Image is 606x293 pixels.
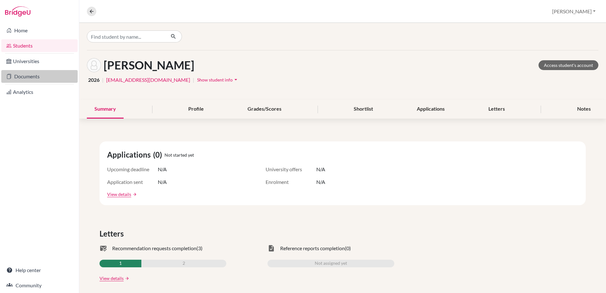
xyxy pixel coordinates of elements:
span: Show student info [197,77,233,82]
a: arrow_forward [124,276,129,281]
span: | [193,76,194,84]
button: [PERSON_NAME] [549,5,598,17]
span: task [268,244,275,252]
div: Shortlist [346,100,381,119]
span: N/A [316,178,325,186]
div: Applications [409,100,452,119]
img: Frederick Edis's avatar [87,58,101,72]
h1: [PERSON_NAME] [104,58,194,72]
span: Recommendation requests completion [112,244,197,252]
span: mark_email_read [100,244,107,252]
a: Analytics [1,86,78,98]
span: | [102,76,104,84]
img: Bridge-U [5,6,30,16]
span: Not started yet [164,152,194,158]
a: View details [100,275,124,282]
a: View details [107,191,131,198]
span: Enrolment [266,178,316,186]
a: arrow_forward [131,192,137,197]
a: Students [1,39,78,52]
span: Application sent [107,178,158,186]
span: 1 [119,260,122,267]
a: Documents [1,70,78,83]
a: Community [1,279,78,292]
span: Applications [107,149,153,160]
span: Letters [100,228,126,239]
div: Grades/Scores [240,100,289,119]
span: (0) [345,244,351,252]
span: N/A [316,166,325,173]
a: Access student's account [538,60,598,70]
span: Not assigned yet [315,260,347,267]
a: Home [1,24,78,37]
span: 2 [183,260,185,267]
span: N/A [158,178,167,186]
a: Help center [1,264,78,277]
span: 2026 [88,76,100,84]
input: Find student by name... [87,30,165,42]
a: [EMAIL_ADDRESS][DOMAIN_NAME] [106,76,190,84]
i: arrow_drop_down [233,76,239,83]
div: Letters [481,100,513,119]
span: Upcoming deadline [107,166,158,173]
span: (0) [153,149,164,160]
span: University offers [266,166,316,173]
a: Universities [1,55,78,68]
button: Show student infoarrow_drop_down [197,75,239,85]
div: Notes [570,100,598,119]
div: Summary [87,100,124,119]
span: (3) [197,244,203,252]
div: Profile [181,100,211,119]
span: N/A [158,166,167,173]
span: Reference reports completion [280,244,345,252]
